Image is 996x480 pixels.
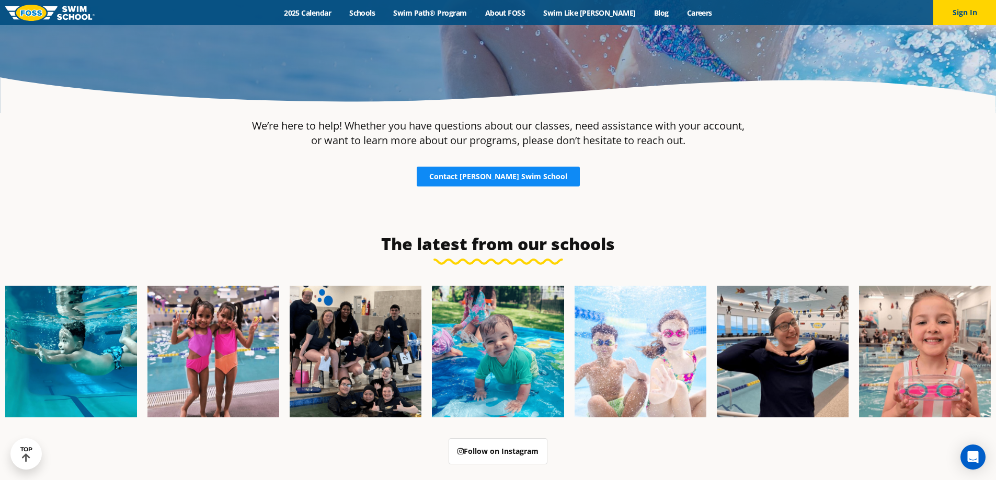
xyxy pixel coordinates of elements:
img: FOSS Swim School Logo [5,5,95,21]
a: Follow on Instagram [449,438,547,464]
a: Swim Path® Program [384,8,476,18]
img: FCC_FOSS_GeneralShoot_May_FallCampaign_lowres-9556-600x600.jpg [575,286,706,417]
img: Fa25-Website-Images-600x600.png [432,286,564,417]
a: Swim Like [PERSON_NAME] [534,8,645,18]
img: Fa25-Website-Images-9-600x600.jpg [717,286,849,417]
a: Schools [340,8,384,18]
a: About FOSS [476,8,534,18]
img: Fa25-Website-Images-14-600x600.jpg [859,286,991,417]
a: Careers [678,8,721,18]
div: Open Intercom Messenger [960,444,986,470]
a: Contact [PERSON_NAME] Swim School [417,167,580,186]
img: Fa25-Website-Images-2-600x600.png [290,286,421,417]
img: Fa25-Website-Images-1-600x600.png [5,286,137,417]
span: Contact [PERSON_NAME] Swim School [429,173,567,180]
p: We’re here to help! Whether you have questions about our classes, need assistance with your accou... [251,119,745,148]
div: TOP [20,446,32,462]
a: Blog [645,8,678,18]
a: 2025 Calendar [275,8,340,18]
img: Fa25-Website-Images-8-600x600.jpg [147,286,279,417]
